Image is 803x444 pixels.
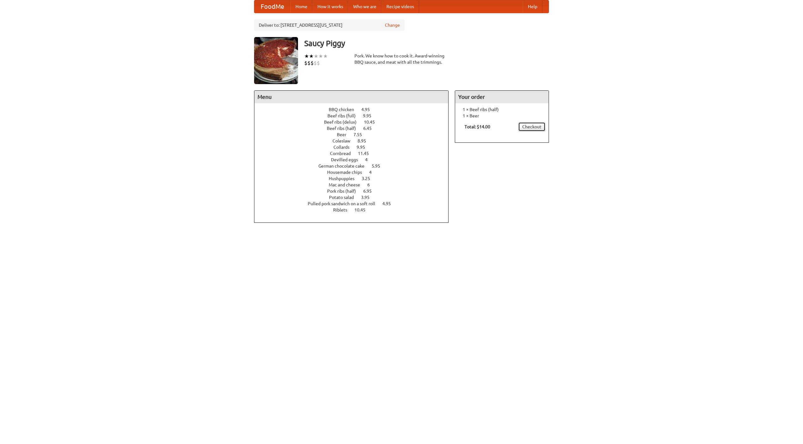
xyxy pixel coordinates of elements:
span: 4.95 [382,201,397,206]
a: Beer 7.55 [337,132,374,137]
h3: Saucy Piggy [304,37,549,50]
span: 5.95 [372,163,386,169]
a: Mac and cheese 6 [329,182,381,187]
a: Cornbread 11.45 [330,151,380,156]
a: Help [523,0,542,13]
span: 6.45 [363,126,378,131]
h4: Your order [455,91,549,103]
div: Deliver to: [STREET_ADDRESS][US_STATE] [254,19,405,31]
li: ★ [314,53,318,60]
span: 3.25 [362,176,376,181]
span: German chocolate cake [318,163,371,169]
span: Mac and cheese [329,182,366,187]
span: Housemade chips [327,170,368,175]
span: Coleslaw [332,138,357,143]
h4: Menu [254,91,448,103]
span: Beef ribs (full) [327,113,362,118]
a: Hushpuppies 3.25 [329,176,382,181]
a: Collards 9.95 [333,145,377,150]
li: $ [314,60,317,67]
span: Devilled eggs [331,157,364,162]
span: Potato salad [329,195,360,200]
span: Beef ribs (half) [327,126,362,131]
a: Beef ribs (half) 6.45 [327,126,383,131]
a: Who we are [348,0,381,13]
span: Cornbread [330,151,357,156]
a: German chocolate cake 5.95 [318,163,392,169]
a: Pulled pork sandwich on a soft roll 4.95 [308,201,402,206]
img: angular.jpg [254,37,298,84]
a: Pork ribs (half) 6.95 [327,189,383,194]
span: Riblets [333,207,354,212]
li: $ [317,60,320,67]
span: Pork ribs (half) [327,189,362,194]
span: 3.95 [361,195,376,200]
span: 9.95 [363,113,378,118]
span: 6 [367,182,376,187]
a: Coleslaw 8.95 [332,138,378,143]
span: 11.45 [358,151,375,156]
span: Hushpuppies [329,176,361,181]
span: 9.95 [357,145,371,150]
a: Home [290,0,312,13]
a: Housemade chips 4 [327,170,383,175]
li: ★ [318,53,323,60]
span: 10.45 [364,120,381,125]
div: Pork. We know how to cook it. Award-winning BBQ sauce, and meat with all the trimmings. [354,53,449,65]
a: Beef ribs (full) 9.95 [327,113,383,118]
li: ★ [309,53,314,60]
li: ★ [304,53,309,60]
a: Change [385,22,400,28]
span: 6.95 [363,189,378,194]
span: 4 [369,170,378,175]
a: How it works [312,0,348,13]
span: 4.95 [361,107,376,112]
a: Devilled eggs 4 [331,157,379,162]
li: ★ [323,53,328,60]
li: 1 × Beef ribs (half) [458,106,545,113]
b: Total: $14.00 [465,124,490,129]
span: 4 [365,157,374,162]
a: BBQ chicken 4.95 [329,107,381,112]
span: Beef ribs (delux) [324,120,363,125]
span: Collards [333,145,356,150]
a: Checkout [518,122,545,131]
a: Riblets 10.45 [333,207,377,212]
span: 7.55 [354,132,368,137]
a: Potato salad 3.95 [329,195,381,200]
span: BBQ chicken [329,107,360,112]
a: Recipe videos [381,0,419,13]
span: 8.95 [358,138,372,143]
span: Beer [337,132,353,137]
a: Beef ribs (delux) 10.45 [324,120,386,125]
span: 10.45 [354,207,372,212]
li: $ [307,60,311,67]
li: $ [311,60,314,67]
li: $ [304,60,307,67]
span: Pulled pork sandwich on a soft roll [308,201,381,206]
a: FoodMe [254,0,290,13]
li: 1 × Beer [458,113,545,119]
